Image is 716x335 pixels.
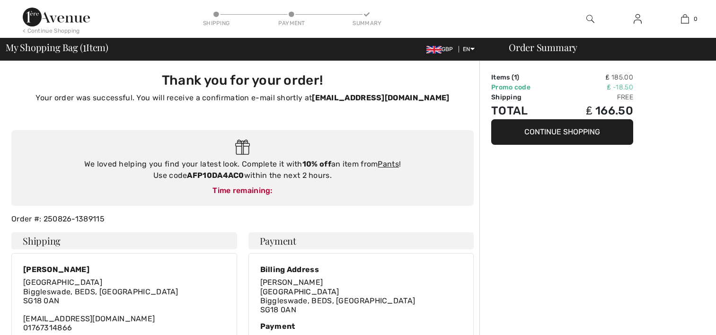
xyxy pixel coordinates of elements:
p: Your order was successful. You will receive a confirmation e-mail shortly at [17,92,468,104]
td: Free [556,92,633,102]
span: [GEOGRAPHIC_DATA] Biggleswade, BEDS, [GEOGRAPHIC_DATA] SG18 0AN [260,287,415,314]
td: Items ( ) [491,72,556,82]
td: Promo code [491,82,556,92]
div: Billing Address [260,265,415,274]
span: 1 [83,40,86,53]
div: Payment [277,19,306,27]
h4: Payment [248,232,474,249]
span: My Shopping Bag ( Item) [6,43,108,52]
span: 0 [694,15,698,23]
div: Summary [353,19,381,27]
img: My Info [634,13,642,25]
div: [EMAIL_ADDRESS][DOMAIN_NAME] 01767314866 [23,278,178,332]
td: Shipping [491,92,556,102]
a: Sign In [626,13,649,25]
div: We loved helping you find your latest look. Complete it with an item from ! Use code within the n... [21,159,464,181]
img: UK Pound [426,46,442,53]
strong: AFP10DA4AC0 [187,171,244,180]
img: My Bag [681,13,689,25]
img: Gift.svg [235,140,250,155]
td: ₤ 166.50 [556,102,633,119]
div: [PERSON_NAME] [23,265,178,274]
div: < Continue Shopping [23,26,80,35]
div: Payment [260,322,462,331]
span: GBP [426,46,457,53]
strong: 10% off [302,159,331,168]
img: 1ère Avenue [23,8,90,26]
div: Order #: 250826-1389115 [6,213,479,225]
td: Total [491,102,556,119]
span: 1 [514,73,517,81]
div: Shipping [202,19,230,27]
span: [GEOGRAPHIC_DATA] Biggleswade, BEDS, [GEOGRAPHIC_DATA] SG18 0AN [23,278,178,305]
td: ₤ -18.50 [556,82,633,92]
div: Order Summary [497,43,710,52]
span: EN [463,46,475,53]
a: Pants [378,159,399,168]
a: 0 [662,13,708,25]
strong: [EMAIL_ADDRESS][DOMAIN_NAME] [312,93,449,102]
h4: Shipping [11,232,237,249]
span: [PERSON_NAME] [260,278,323,287]
img: search the website [586,13,594,25]
h3: Thank you for your order! [17,72,468,88]
div: Time remaining: [21,185,464,196]
td: ₤ 185.00 [556,72,633,82]
button: Continue Shopping [491,119,633,145]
